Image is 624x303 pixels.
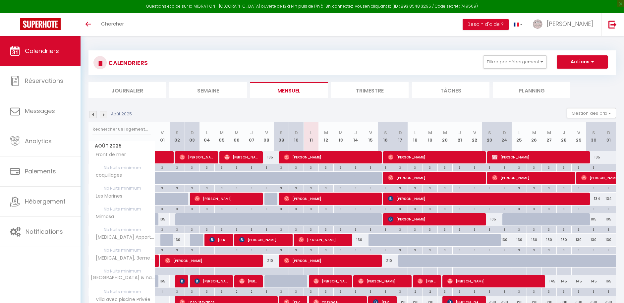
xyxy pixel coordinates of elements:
[497,185,512,191] div: 3
[572,164,586,170] div: 3
[200,247,214,253] div: 1
[527,226,541,232] div: 3
[463,19,509,30] button: Besoin d'aide ?
[512,247,527,253] div: 3
[289,185,304,191] div: 3
[155,164,170,170] div: 3
[289,247,304,253] div: 3
[313,275,348,287] span: [PERSON_NAME]
[393,185,408,191] div: 3
[378,164,393,170] div: 3
[547,130,551,136] abbr: M
[155,226,170,232] div: 3
[563,130,565,136] abbr: J
[274,247,289,253] div: 3
[557,185,571,191] div: 3
[363,185,378,191] div: 3
[497,164,512,170] div: 3
[214,122,229,151] th: 05
[601,185,616,191] div: 3
[235,130,239,136] abbr: M
[304,185,318,191] div: 3
[518,130,520,136] abbr: L
[195,275,229,287] span: [PERSON_NAME]
[437,122,452,151] th: 20
[556,122,571,151] th: 28
[572,226,586,232] div: 3
[90,234,156,241] span: [MEDICAL_DATA] Appartement vic
[185,226,199,232] div: 3
[244,164,259,170] div: 3
[512,234,527,246] div: 130
[408,206,423,212] div: 3
[295,130,298,136] abbr: D
[180,151,214,163] span: [PERSON_NAME]
[527,206,541,212] div: 3
[244,247,259,253] div: 3
[170,226,185,232] div: 3
[280,130,283,136] abbr: S
[572,247,586,253] div: 3
[497,247,512,253] div: 3
[319,226,333,232] div: 3
[289,122,304,151] th: 10
[488,130,491,136] abbr: S
[458,130,461,136] abbr: J
[608,20,617,29] img: logout
[89,247,155,254] span: Nb Nuits minimum
[365,3,392,9] a: en cliquant ici
[423,247,437,253] div: 3
[586,164,601,170] div: 3
[571,234,586,246] div: 130
[170,247,185,253] div: 3
[369,130,372,136] abbr: V
[155,213,170,225] div: 135
[324,130,328,136] abbr: M
[557,164,571,170] div: 3
[176,130,179,136] abbr: S
[92,123,151,135] input: Rechercher un logement...
[244,226,259,232] div: 3
[165,254,259,267] span: [PERSON_NAME]
[289,206,304,212] div: 3
[423,185,437,191] div: 3
[304,247,318,253] div: 3
[170,185,185,191] div: 3
[348,122,363,151] th: 14
[592,130,595,136] abbr: S
[378,226,393,232] div: 3
[512,206,527,212] div: 3
[334,164,348,170] div: 3
[259,226,274,232] div: 3
[601,226,616,232] div: 3
[586,151,601,163] div: 135
[542,247,556,253] div: 3
[185,206,199,212] div: 3
[482,247,497,253] div: 3
[512,122,527,151] th: 25
[185,164,199,170] div: 3
[497,122,512,151] th: 24
[304,206,318,212] div: 3
[556,234,571,246] div: 130
[363,226,378,232] div: 3
[348,226,363,232] div: 3
[170,164,185,170] div: 3
[542,206,556,212] div: 3
[206,130,208,136] abbr: L
[467,226,482,232] div: 3
[586,185,601,191] div: 3
[185,122,199,151] th: 03
[527,247,541,253] div: 3
[89,185,155,192] span: Nb Nuits minimum
[482,206,497,212] div: 3
[527,234,541,246] div: 130
[200,226,214,232] div: 3
[200,164,214,170] div: 3
[318,122,333,151] th: 12
[483,55,547,69] button: Filtrer par hébergement
[586,122,601,151] th: 30
[259,185,274,191] div: 3
[541,234,556,246] div: 130
[467,206,482,212] div: 3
